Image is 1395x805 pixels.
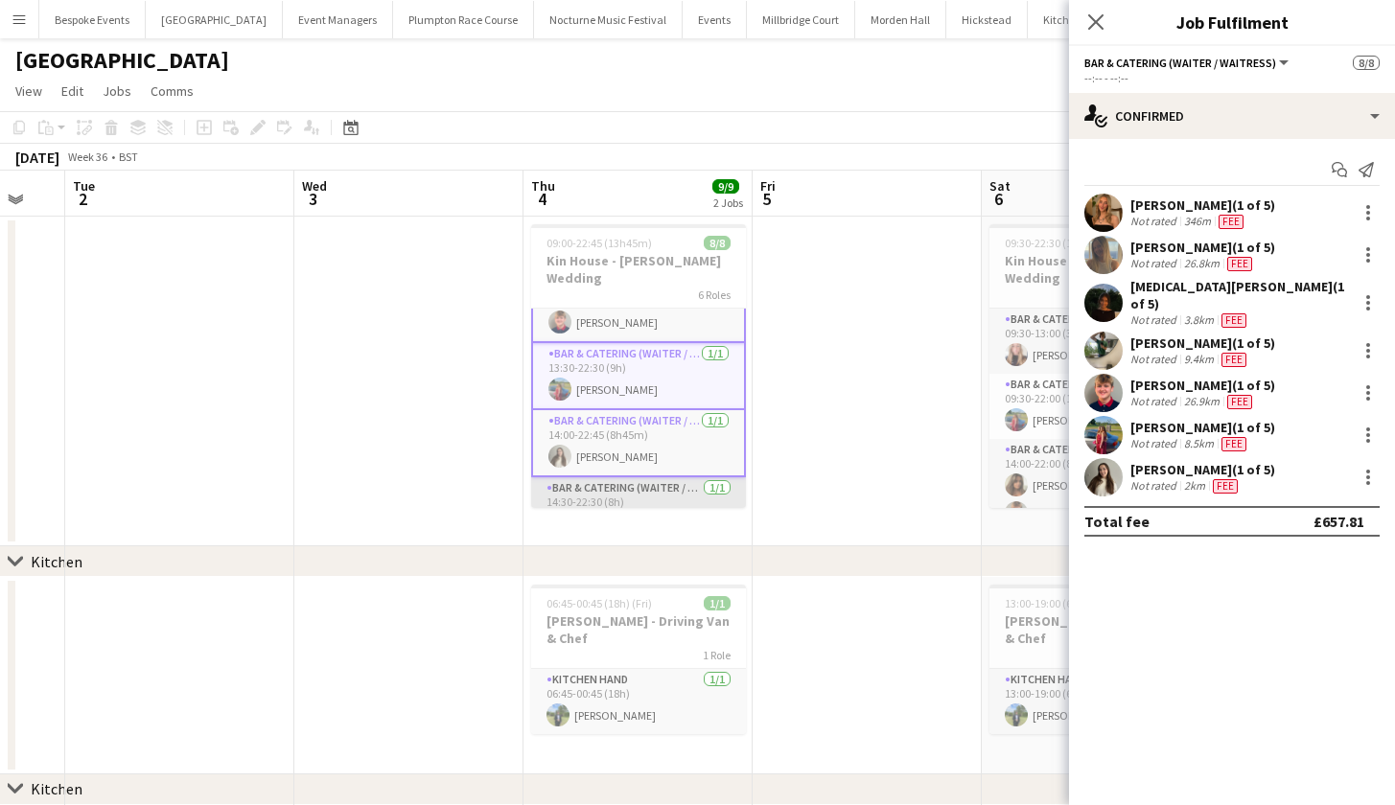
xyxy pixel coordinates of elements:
[712,179,739,194] span: 9/9
[103,82,131,100] span: Jobs
[683,1,747,38] button: Events
[546,596,652,610] span: 06:45-00:45 (18h) (Fri)
[531,612,746,647] h3: [PERSON_NAME] - Driving Van & Chef
[989,612,1204,647] h3: [PERSON_NAME] - Driving Van & Chef
[1130,436,1180,451] div: Not rated
[528,188,555,210] span: 4
[1218,312,1250,328] div: Crew has different fees then in role
[15,82,42,100] span: View
[703,648,731,662] span: 1 Role
[1314,512,1364,531] div: £657.81
[989,669,1204,734] app-card-role: Kitchen Hand1/113:00-19:00 (6h)[PERSON_NAME]
[1221,437,1246,451] span: Fee
[1218,436,1250,451] div: Crew has different fees then in role
[1215,214,1247,229] div: Crew has different fees then in role
[1227,395,1252,409] span: Fee
[1223,394,1256,409] div: Crew has different fees then in role
[747,1,855,38] button: Millbridge Court
[1130,461,1275,478] div: [PERSON_NAME] (1 of 5)
[1218,352,1250,367] div: Crew has different fees then in role
[1130,377,1275,394] div: [PERSON_NAME] (1 of 5)
[531,477,746,542] app-card-role: Bar & Catering (Waiter / waitress)1/114:30-22:30 (8h)
[760,177,776,195] span: Fri
[1130,352,1180,367] div: Not rated
[63,149,111,164] span: Week 36
[1084,56,1276,70] span: Bar & Catering (Waiter / waitress)
[1209,478,1242,494] div: Crew has different fees then in role
[1353,56,1380,70] span: 8/8
[1180,256,1223,271] div: 26.8km
[31,552,82,571] div: Kitchen
[1130,196,1275,214] div: [PERSON_NAME] (1 of 5)
[1005,596,1082,610] span: 13:00-19:00 (6h)
[1130,312,1180,328] div: Not rated
[1221,353,1246,367] span: Fee
[757,188,776,210] span: 5
[534,1,683,38] button: Nocturne Music Festival
[1223,256,1256,271] div: Crew has different fees then in role
[946,1,1028,38] button: Hickstead
[531,669,746,734] app-card-role: Kitchen Hand1/106:45-00:45 (18h)[PERSON_NAME]
[989,224,1204,508] app-job-card: 09:30-22:30 (13h)8/8Kin House - Rennison Wedding4 RolesBar & Catering (Waiter / waitress)1/109:30...
[989,374,1204,439] app-card-role: Bar & Catering (Waiter / waitress)1/109:30-22:00 (12h30m)[PERSON_NAME]
[989,309,1204,374] app-card-role: Bar & Catering (Waiter / waitress)1/109:30-13:00 (3h30m)[PERSON_NAME]
[1084,56,1291,70] button: Bar & Catering (Waiter / waitress)
[698,287,731,302] span: 6 Roles
[151,82,194,100] span: Comms
[1180,478,1209,494] div: 2km
[393,1,534,38] button: Plumpton Race Course
[1130,334,1275,352] div: [PERSON_NAME] (1 of 5)
[531,177,555,195] span: Thu
[531,252,746,287] h3: Kin House - [PERSON_NAME] Wedding
[1180,214,1215,229] div: 346m
[39,1,146,38] button: Bespoke Events
[1180,352,1218,367] div: 9.4km
[989,177,1011,195] span: Sat
[1130,278,1349,312] div: [MEDICAL_DATA][PERSON_NAME] (1 of 5)
[704,596,731,610] span: 1/1
[1227,257,1252,271] span: Fee
[54,79,91,103] a: Edit
[546,236,652,250] span: 09:00-22:45 (13h45m)
[1180,312,1218,328] div: 3.8km
[1069,93,1395,139] div: Confirmed
[531,410,746,477] app-card-role: Bar & Catering (Waiter / waitress)1/114:00-22:45 (8h45m)[PERSON_NAME]
[119,149,138,164] div: BST
[1130,394,1180,409] div: Not rated
[1221,313,1246,328] span: Fee
[531,585,746,734] app-job-card: 06:45-00:45 (18h) (Fri)1/1[PERSON_NAME] - Driving Van & Chef1 RoleKitchen Hand1/106:45-00:45 (18h...
[531,343,746,410] app-card-role: Bar & Catering (Waiter / waitress)1/113:30-22:30 (9h)[PERSON_NAME]
[302,177,327,195] span: Wed
[146,1,283,38] button: [GEOGRAPHIC_DATA]
[8,79,50,103] a: View
[989,585,1204,734] app-job-card: 13:00-19:00 (6h)1/1[PERSON_NAME] - Driving Van & Chef1 RoleKitchen Hand1/113:00-19:00 (6h)[PERSON...
[1084,71,1380,85] div: --:-- - --:--
[1213,479,1238,494] span: Fee
[15,46,229,75] h1: [GEOGRAPHIC_DATA]
[1084,512,1150,531] div: Total fee
[1180,436,1218,451] div: 8.5km
[95,79,139,103] a: Jobs
[1130,256,1180,271] div: Not rated
[143,79,201,103] a: Comms
[283,1,393,38] button: Event Managers
[73,177,95,195] span: Tue
[531,224,746,508] app-job-card: 09:00-22:45 (13h45m)8/8Kin House - [PERSON_NAME] Wedding6 RolesBar & Catering (Waiter / waitress)...
[299,188,327,210] span: 3
[1028,1,1098,38] button: Kitchen
[1069,10,1395,34] h3: Job Fulfilment
[1130,214,1180,229] div: Not rated
[1130,239,1275,256] div: [PERSON_NAME] (1 of 5)
[989,252,1204,287] h3: Kin House - Rennison Wedding
[855,1,946,38] button: Morden Hall
[1005,236,1088,250] span: 09:30-22:30 (13h)
[1180,394,1223,409] div: 26.9km
[70,188,95,210] span: 2
[15,148,59,167] div: [DATE]
[713,195,743,210] div: 2 Jobs
[704,236,731,250] span: 8/8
